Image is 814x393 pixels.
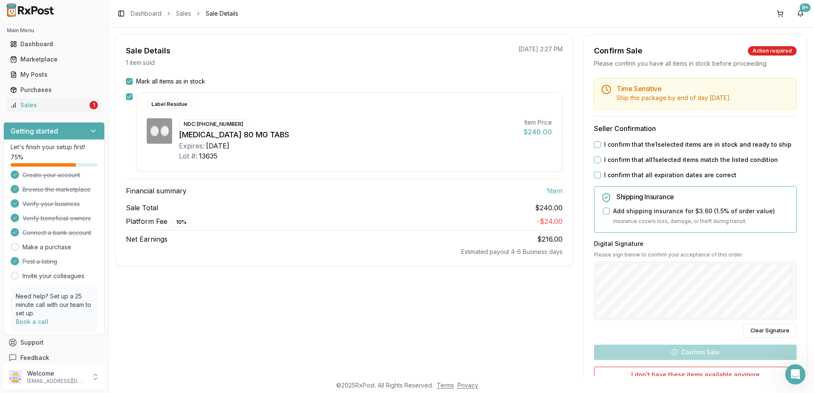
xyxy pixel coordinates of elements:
[22,243,71,251] a: Make a purchase
[206,9,238,18] span: Sale Details
[126,59,155,67] p: 1 item sold
[11,126,58,136] h3: Getting started
[7,52,101,67] a: Marketplace
[743,323,797,338] button: Clear Signature
[199,151,217,161] div: 13635
[11,153,23,162] span: 75 %
[22,214,91,223] span: Verify beneficial owners
[16,318,48,325] a: Book a call
[179,151,197,161] div: Lot #:
[519,45,563,53] p: [DATE] 2:27 PM
[10,55,98,64] div: Marketplace
[537,217,563,226] span: - $24.00
[7,98,101,113] a: Sales1
[3,53,105,66] button: Marketplace
[594,45,642,57] div: Confirm Sale
[3,98,105,112] button: Sales1
[594,367,797,383] button: I don't have these items available anymore
[89,101,98,109] div: 1
[171,217,191,227] div: 10 %
[10,70,98,79] div: My Posts
[3,3,58,17] img: RxPost Logo
[613,217,789,226] p: Insurance covers loss, damage, or theft during transit.
[535,203,563,213] span: $240.00
[22,229,91,237] span: Connect a bank account
[20,354,49,362] span: Feedback
[131,9,238,18] nav: breadcrumb
[616,193,789,200] h5: Shipping Insurance
[126,45,170,57] div: Sale Details
[10,40,98,48] div: Dashboard
[3,37,105,51] button: Dashboard
[7,82,101,98] a: Purchases
[10,101,88,109] div: Sales
[7,27,101,34] h2: Main Menu
[748,46,797,56] div: Action required
[437,382,454,389] a: Terms
[3,335,105,350] button: Support
[594,251,797,258] p: Please sign below to confirm your acceptance of this order
[594,123,797,134] h3: Seller Confirmation
[3,68,105,81] button: My Posts
[206,141,229,151] div: [DATE]
[22,272,84,280] a: Invite your colleagues
[147,118,172,144] img: Edarbi 80 MG TABS
[7,36,101,52] a: Dashboard
[147,100,192,109] div: Label Residue
[524,118,552,127] div: Item Price
[7,67,101,82] a: My Posts
[10,86,98,94] div: Purchases
[794,7,807,20] button: 9+
[136,77,205,86] label: Mark all items as in stock
[546,186,563,196] span: 1 item
[131,9,162,18] a: Dashboard
[785,364,806,385] iframe: Intercom live chat
[616,94,731,101] span: Ship this package by end of day [DATE] .
[8,370,22,384] img: User avatar
[176,9,191,18] a: Sales
[126,203,158,213] span: Sale Total
[22,200,80,208] span: Verify your business
[22,185,91,194] span: Browse the marketplace
[22,171,80,179] span: Create your account
[126,248,563,256] div: Estimated payout 4-6 Business days
[179,141,204,151] div: Expires:
[11,143,98,151] p: Let's finish your setup first!
[537,235,563,243] span: $216.00
[604,171,736,179] label: I confirm that all expiration dates are correct
[457,382,478,389] a: Privacy
[126,186,187,196] span: Financial summary
[126,216,191,227] span: Platform Fee
[604,156,778,164] label: I confirm that all 1 selected items match the listed condition
[179,120,248,129] div: NDC: [PHONE_NUMBER]
[3,83,105,97] button: Purchases
[27,378,86,385] p: [EMAIL_ADDRESS][DOMAIN_NAME]
[616,85,789,92] h5: Time Sensitive
[613,207,775,215] label: Add shipping insurance for $3.60 ( 1.5 % of order value)
[16,292,92,318] p: Need help? Set up a 25 minute call with our team to set up.
[27,369,86,378] p: Welcome
[604,140,792,149] label: I confirm that the 1 selected items are in stock and ready to ship
[3,350,105,365] button: Feedback
[524,127,552,137] div: $240.00
[179,129,517,141] div: [MEDICAL_DATA] 80 MG TABS
[126,234,167,244] span: Net Earnings
[800,3,811,12] div: 9+
[594,240,797,248] h3: Digital Signature
[22,257,57,266] span: Post a listing
[594,59,797,68] div: Please confirm you have all items in stock before proceeding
